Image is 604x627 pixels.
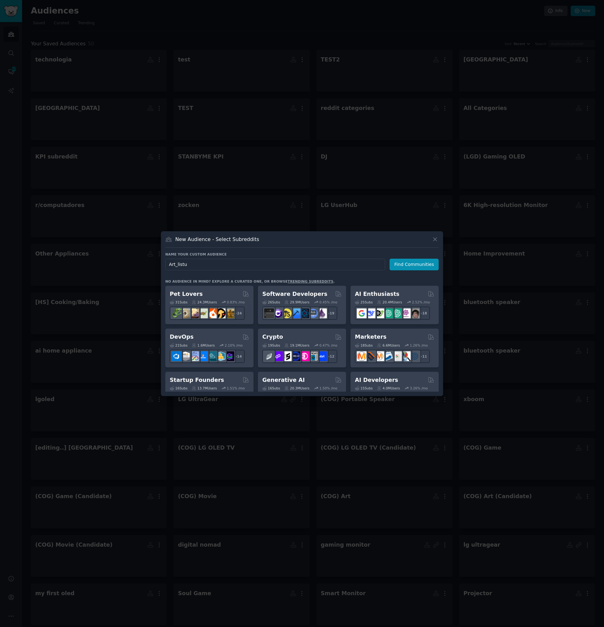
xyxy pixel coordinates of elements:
[192,300,217,304] div: 24.3M Users
[383,308,393,318] img: chatgpt_promptDesign
[180,351,190,361] img: AWS_Certified_Experts
[355,290,399,298] h2: AI Enthusiasts
[319,386,337,390] div: 1.50 % /mo
[170,333,194,341] h2: DevOps
[216,308,225,318] img: PetAdvice
[355,376,398,384] h2: AI Developers
[355,343,373,348] div: 18 Sub s
[282,351,292,361] img: ethstaker
[170,290,203,298] h2: Pet Lovers
[366,308,375,318] img: DeepSeek
[319,343,337,348] div: 0.47 % /mo
[262,376,305,384] h2: Generative AI
[324,350,337,363] div: + 12
[282,308,292,318] img: learnjavascript
[355,300,373,304] div: 25 Sub s
[165,259,385,270] input: Pick a short name, like "Digital Marketers" or "Movie-Goers"
[410,343,428,348] div: 1.26 % /mo
[192,343,215,348] div: 1.6M Users
[401,351,411,361] img: MarketingResearch
[355,333,386,341] h2: Marketers
[189,351,199,361] img: Docker_DevOps
[165,252,439,256] h3: Name your custom audience
[175,236,259,243] h3: New Audience - Select Subreddits
[262,290,327,298] h2: Software Developers
[227,300,245,304] div: 0.83 % /mo
[374,308,384,318] img: AItoolsCatalog
[291,351,300,361] img: web3
[192,386,217,390] div: 13.7M Users
[172,351,181,361] img: azuredevops
[225,351,234,361] img: PlatformEngineers
[273,308,283,318] img: csharp
[410,308,419,318] img: ArtificalIntelligence
[198,308,208,318] img: turtle
[170,343,187,348] div: 21 Sub s
[284,300,309,304] div: 29.9M Users
[264,308,274,318] img: software
[299,308,309,318] img: reactnative
[198,351,208,361] img: DevOpsLinks
[412,300,430,304] div: 2.52 % /mo
[317,308,327,318] img: elixir
[227,386,245,390] div: 1.51 % /mo
[383,351,393,361] img: Emailmarketing
[284,343,309,348] div: 19.1M Users
[273,351,283,361] img: 0xPolygon
[392,308,402,318] img: chatgpt_prompts_
[417,350,430,363] div: + 11
[390,259,439,270] button: Find Communities
[231,350,245,363] div: + 14
[308,351,318,361] img: CryptoNews
[355,386,373,390] div: 15 Sub s
[377,300,402,304] div: 20.4M Users
[189,308,199,318] img: leopardgeckos
[231,307,245,320] div: + 24
[288,279,333,283] a: trending subreddits
[308,308,318,318] img: AskComputerScience
[207,308,217,318] img: cockatiel
[170,300,187,304] div: 31 Sub s
[417,307,430,320] div: + 18
[264,351,274,361] img: ethfinance
[225,308,234,318] img: dogbreed
[392,351,402,361] img: googleads
[410,386,428,390] div: 3.26 % /mo
[299,351,309,361] img: defiblockchain
[410,351,419,361] img: OnlineMarketing
[319,300,337,304] div: 0.45 % /mo
[262,343,280,348] div: 19 Sub s
[291,308,300,318] img: iOSProgramming
[207,351,217,361] img: platformengineering
[165,279,335,284] div: No audience in mind? Explore a curated one, or browse .
[225,343,243,348] div: 2.10 % /mo
[401,308,411,318] img: OpenAIDev
[262,300,280,304] div: 26 Sub s
[262,386,280,390] div: 16 Sub s
[170,386,187,390] div: 16 Sub s
[170,376,224,384] h2: Startup Founders
[324,307,337,320] div: + 19
[216,351,225,361] img: aws_cdk
[377,386,400,390] div: 4.0M Users
[180,308,190,318] img: ballpython
[262,333,283,341] h2: Crypto
[366,351,375,361] img: bigseo
[172,308,181,318] img: herpetology
[377,343,400,348] div: 6.6M Users
[317,351,327,361] img: defi_
[357,308,367,318] img: GoogleGeminiAI
[284,386,309,390] div: 20.3M Users
[374,351,384,361] img: AskMarketing
[357,351,367,361] img: content_marketing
